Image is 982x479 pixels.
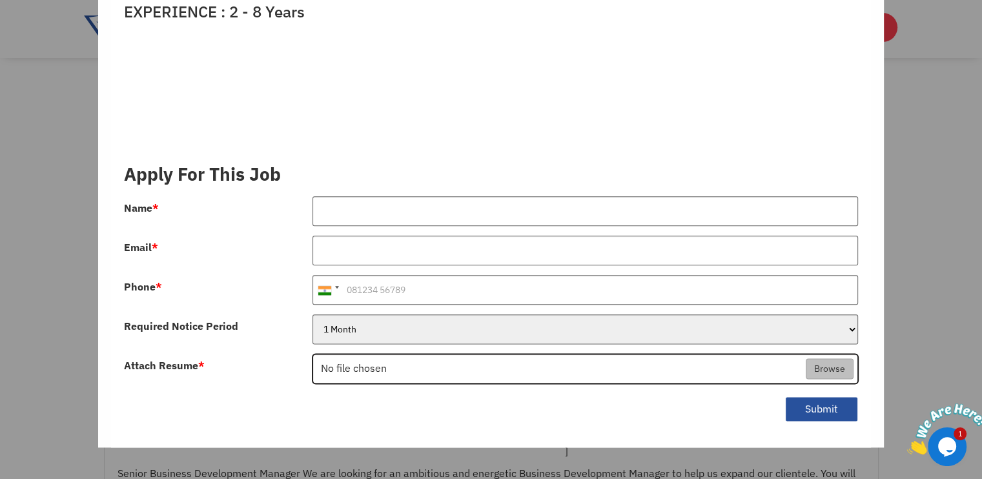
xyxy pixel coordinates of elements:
label: Attach Resume [124,360,205,371]
label: Name [124,203,159,213]
label: Phone [124,281,162,292]
h3: Apply For This Job [124,163,858,185]
label: Required Notice Period [124,321,238,331]
h4: EXPERIENCE : 2 - 8 Years [124,3,858,21]
label: Email [124,242,158,252]
button: Submit [785,396,858,422]
input: 081234 56789 [312,275,858,305]
iframe: chat widget [902,398,982,460]
img: Chat attention grabber [5,5,85,56]
div: India (भारत): +91 [313,276,343,304]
